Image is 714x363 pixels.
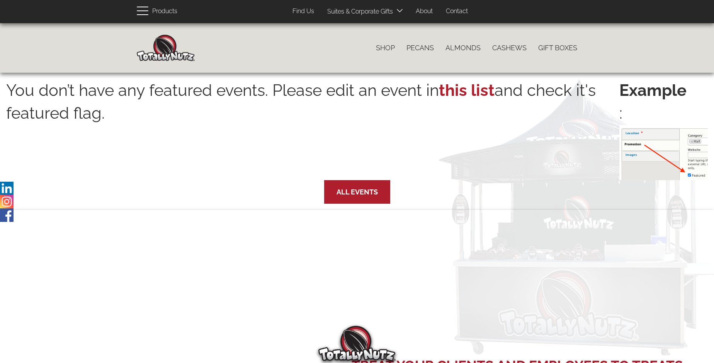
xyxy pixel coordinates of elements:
img: featured-event.png [619,125,708,180]
a: Find Us [287,4,320,19]
a: Shop [370,40,401,56]
a: Gift Boxes [532,40,583,56]
p: You don’t have any featured events. Please edit an event in and check it's featured flag. [6,79,619,176]
span: Products [152,6,177,17]
a: All Events [337,188,378,196]
a: Almonds [440,40,486,56]
a: Pecans [401,40,440,56]
img: Home [137,35,195,61]
strong: Example [619,79,708,102]
a: this list [439,81,495,100]
a: Contact [440,4,474,19]
p: : [619,79,708,180]
a: Suites & Corporate Gifts [321,4,395,19]
img: Totally Nutz Logo [318,326,396,361]
a: Cashews [486,40,532,56]
a: About [410,4,439,19]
